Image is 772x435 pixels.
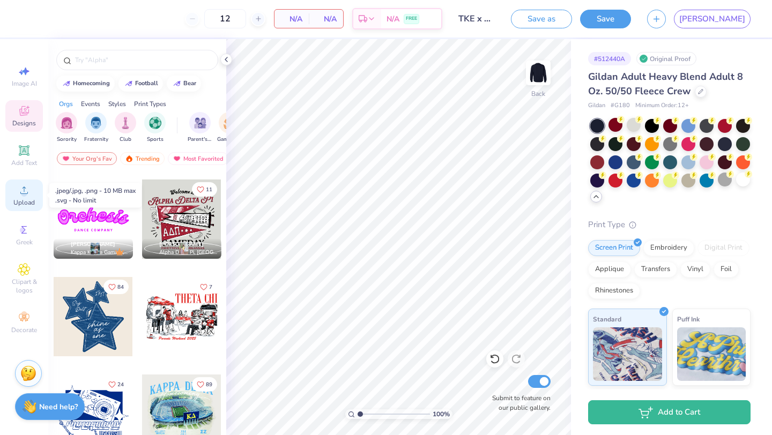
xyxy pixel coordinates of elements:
[167,76,201,92] button: bear
[159,241,204,248] span: [PERSON_NAME]
[56,76,115,92] button: homecoming
[56,112,77,144] button: filter button
[84,112,108,144] button: filter button
[12,79,37,88] span: Image AI
[188,112,212,144] div: filter for Parent's Weekend
[580,10,631,28] button: Save
[115,112,136,144] div: filter for Club
[115,112,136,144] button: filter button
[90,117,102,129] img: Fraternity Image
[62,155,70,162] img: most_fav.gif
[55,186,136,196] div: .jpeg/.jpg, .png - 10 MB max
[12,119,36,127] span: Designs
[315,13,337,25] span: N/A
[55,196,136,205] div: .svg - No limit
[144,112,166,144] button: filter button
[61,117,73,129] img: Sorority Image
[588,70,743,97] span: Gildan Adult Heavy Blend Adult 8 Oz. 50/50 Fleece Crew
[680,261,710,277] div: Vinyl
[217,112,242,144] div: filter for Game Day
[206,187,212,192] span: 11
[195,280,217,294] button: Like
[56,112,77,144] div: filter for Sorority
[192,182,217,197] button: Like
[74,55,211,65] input: Try "Alpha"
[103,377,129,392] button: Like
[173,80,181,87] img: trend_line.gif
[588,240,640,256] div: Screen Print
[16,238,33,246] span: Greek
[643,240,694,256] div: Embroidery
[531,89,545,99] div: Back
[108,99,126,109] div: Styles
[588,101,605,110] span: Gildan
[188,112,212,144] button: filter button
[188,136,212,144] span: Parent's Weekend
[73,80,110,86] div: homecoming
[39,402,78,412] strong: Need help?
[59,99,73,109] div: Orgs
[387,13,399,25] span: N/A
[635,101,689,110] span: Minimum Order: 12 +
[209,284,212,290] span: 7
[71,241,115,248] span: [PERSON_NAME]
[84,112,108,144] div: filter for Fraternity
[677,313,700,325] span: Puff Ink
[697,240,749,256] div: Digital Print
[173,155,181,162] img: most_fav.gif
[144,112,166,144] div: filter for Sports
[714,261,739,277] div: Foil
[450,8,503,29] input: Untitled Design
[134,99,166,109] div: Print Types
[125,155,133,162] img: trending.gif
[192,377,217,392] button: Like
[159,249,217,257] span: Alpha Delta Pi, [GEOGRAPHIC_DATA][US_STATE] at [GEOGRAPHIC_DATA]
[588,52,631,65] div: # 512440A
[71,249,129,257] span: Kappa Kappa Gamma, [GEOGRAPHIC_DATA][US_STATE]
[679,13,745,25] span: [PERSON_NAME]
[528,62,549,84] img: Back
[674,10,751,28] a: [PERSON_NAME]
[117,382,124,387] span: 24
[611,101,630,110] span: # G180
[13,198,35,207] span: Upload
[677,327,746,381] img: Puff Ink
[588,283,640,299] div: Rhinestones
[206,382,212,387] span: 89
[636,52,696,65] div: Original Proof
[62,80,71,87] img: trend_line.gif
[588,219,751,231] div: Print Type
[135,80,158,86] div: football
[204,9,246,28] input: – –
[57,152,117,165] div: Your Org's Fav
[149,117,161,129] img: Sports Image
[11,159,37,167] span: Add Text
[588,400,751,424] button: Add to Cart
[486,393,551,412] label: Submit to feature on our public gallery.
[124,80,133,87] img: trend_line.gif
[5,277,43,295] span: Clipart & logos
[183,80,196,86] div: bear
[11,326,37,334] span: Decorate
[147,136,164,144] span: Sports
[593,327,662,381] img: Standard
[281,13,302,25] span: N/A
[217,112,242,144] button: filter button
[433,409,450,419] span: 100 %
[634,261,677,277] div: Transfers
[120,136,131,144] span: Club
[511,10,572,28] button: Save as
[593,313,621,325] span: Standard
[57,136,77,144] span: Sorority
[103,280,129,294] button: Like
[224,117,236,129] img: Game Day Image
[84,136,108,144] span: Fraternity
[406,15,417,22] span: FREE
[217,136,242,144] span: Game Day
[81,99,100,109] div: Events
[120,152,165,165] div: Trending
[194,117,206,129] img: Parent's Weekend Image
[117,284,124,290] span: 84
[588,261,631,277] div: Applique
[118,76,163,92] button: football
